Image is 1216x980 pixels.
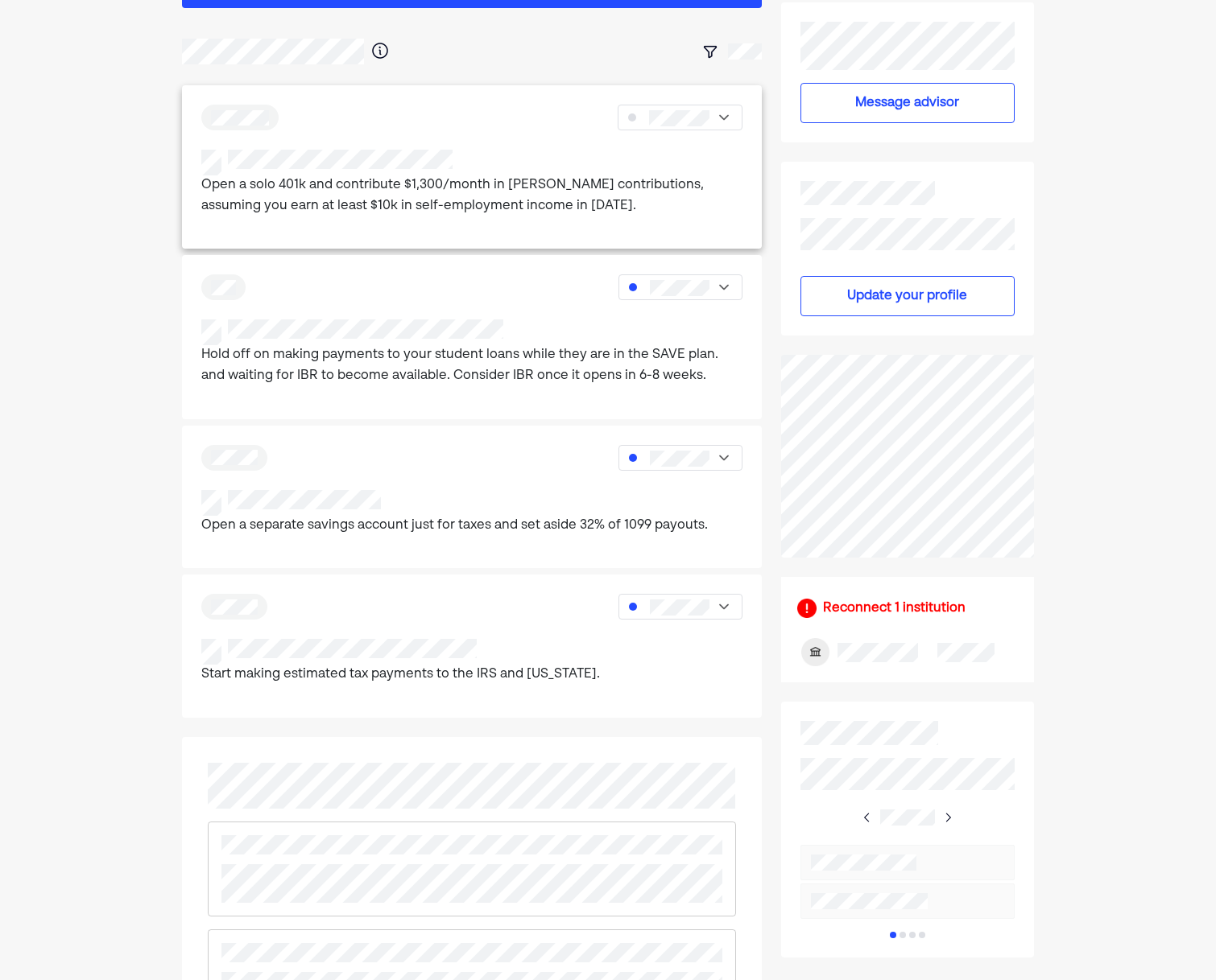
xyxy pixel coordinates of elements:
p: Open a solo 401k and contribute $1,300/month in [PERSON_NAME] contributions, assuming you earn at... [201,175,742,216]
button: Update your profile [800,276,1015,316]
button: Message advisor [800,83,1015,123]
div: Reconnect 1 institution [823,599,966,618]
p: Start making estimated tax payments to the IRS and [US_STATE]. [201,665,600,686]
p: Hold off on making payments to your student loans while they are in the SAVE plan. and waiting fo... [201,345,742,386]
p: Open a separate savings account just for taxes and set aside 32% of 1099 payouts. [201,516,708,537]
img: right-arrow [861,811,874,824]
img: right-arrow [941,811,954,824]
